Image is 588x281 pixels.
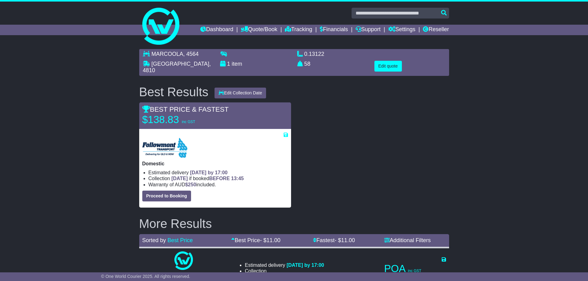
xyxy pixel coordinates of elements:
a: Additional Filters [384,237,431,243]
img: Followmont Transport: Domestic [142,138,187,158]
li: Collection [245,268,324,274]
li: Collection [148,176,288,181]
span: $ [185,182,196,187]
span: inc GST [408,269,421,273]
span: Sorted by [142,237,166,243]
a: Quote/Book [241,25,277,35]
span: 11.00 [266,237,280,243]
div: Best Results [136,85,212,99]
span: item [232,61,242,67]
a: Dashboard [200,25,233,35]
p: Domestic [142,161,288,167]
h2: More Results [139,217,449,230]
span: - $ [335,237,355,243]
button: Edit quote [374,61,402,72]
span: [DATE] by 17:00 [286,262,324,268]
span: 1 [227,61,230,67]
p: POA [384,262,446,275]
button: Proceed to Booking [142,191,191,201]
a: Reseller [423,25,449,35]
span: inc GST [182,120,195,124]
a: Fastest- $11.00 [313,237,355,243]
a: Support [356,25,381,35]
span: 0.13122 [304,51,324,57]
span: [GEOGRAPHIC_DATA] [152,61,209,67]
span: MARCOOLA [152,51,183,57]
span: BEFORE [209,176,230,181]
span: , 4810 [143,61,211,74]
button: Edit Collection Date [215,88,266,98]
span: [DATE] by 17:00 [190,170,228,175]
span: , 4564 [183,51,199,57]
a: Best Price [168,237,193,243]
img: One World Courier: Same Day Nationwide(quotes take 0.5-1 hour) [174,251,193,270]
a: Tracking [285,25,312,35]
p: $138.83 [142,114,219,126]
span: [DATE] [171,176,188,181]
span: if booked [171,176,244,181]
span: © One World Courier 2025. All rights reserved. [101,274,190,279]
span: 11.00 [341,237,355,243]
li: Estimated delivery [148,170,288,176]
a: Settings [388,25,415,35]
span: 250 [188,182,196,187]
li: Estimated delivery [245,262,324,268]
span: 58 [304,61,311,67]
span: 13:45 [231,176,244,181]
span: BEST PRICE & FASTEST [142,105,229,113]
span: - $ [260,237,280,243]
a: Best Price- $11.00 [231,237,280,243]
li: Warranty of AUD included. [148,182,288,188]
a: Financials [320,25,348,35]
